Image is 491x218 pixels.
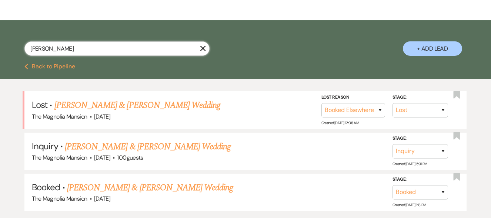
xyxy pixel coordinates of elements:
[67,181,233,194] a: [PERSON_NAME] & [PERSON_NAME] Wedding
[32,113,87,120] span: The Magnolia Mansion
[117,154,143,161] span: 100 guests
[54,99,220,112] a: [PERSON_NAME] & [PERSON_NAME] Wedding
[94,195,110,202] span: [DATE]
[393,161,427,166] span: Created: [DATE] 5:31 PM
[32,154,87,161] span: The Magnolia Mansion
[24,64,75,69] button: Back to Pipeline
[393,202,426,207] span: Created: [DATE] 1:13 PM
[24,41,210,56] input: Search by name, event date, email address or phone number
[393,134,448,143] label: Stage:
[393,176,448,184] label: Stage:
[321,93,385,102] label: Lost Reason
[32,195,87,202] span: The Magnolia Mansion
[94,113,110,120] span: [DATE]
[32,140,58,152] span: Inquiry
[403,41,462,56] button: + Add Lead
[32,99,47,110] span: Lost
[65,140,231,153] a: [PERSON_NAME] & [PERSON_NAME] Wedding
[32,181,60,193] span: Booked
[94,154,110,161] span: [DATE]
[393,93,448,102] label: Stage:
[321,120,359,125] span: Created: [DATE] 12:08 AM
